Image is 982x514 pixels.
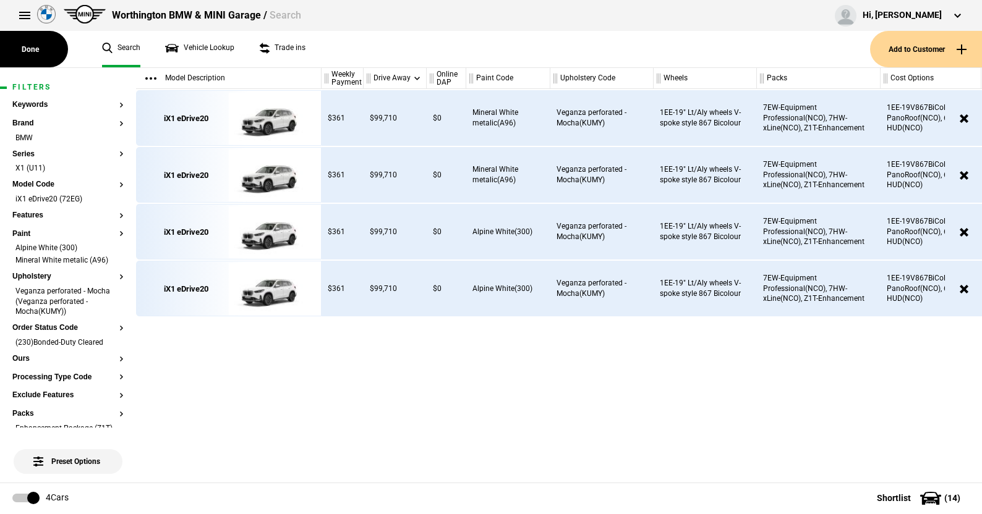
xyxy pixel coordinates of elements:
[12,373,124,382] button: Processing Type Code
[863,9,942,22] div: Hi, [PERSON_NAME]
[870,31,982,67] button: Add to Customer
[427,147,466,203] div: $0
[881,261,981,316] div: 1EE-19V867BiCol, 402-PanoRoof(NCO), 610-HUD(NCO)
[757,90,881,146] div: 7EW-Equipment Professional(NCO), 7HW-xLine(NCO), Z1T-Enhancement
[322,204,364,259] div: $361
[12,324,124,332] button: Order Status Code
[143,148,229,203] a: iX1 eDrive20
[322,68,363,89] div: Weekly Payment
[12,163,124,175] li: X1 (U11)
[46,492,69,504] div: 4 Cars
[12,194,124,206] li: iX1 eDrive20 (72EG)
[654,147,757,203] div: 1EE-19" Lt/Aly wheels V-spoke style 867 Bicolour
[881,204,981,259] div: 1EE-19V867BiCol, 402-PanoRoof(NCO), 610-HUD(NCO)
[654,68,756,89] div: Wheels
[12,119,124,128] button: Brand
[364,68,426,89] div: Drive Away
[12,133,124,145] li: BMW
[877,494,911,502] span: Shortlist
[12,391,124,400] button: Exclude Features
[164,227,208,238] div: iX1 eDrive20
[364,261,427,316] div: $99,710
[164,170,208,181] div: iX1 eDrive20
[12,150,124,159] button: Series
[466,261,550,316] div: Alpine White(300)
[550,147,654,203] div: Veganza perforated - Mocha(KUMY)
[12,286,124,319] li: Veganza perforated - Mocha (Veganza perforated - Mocha(KUMY))
[881,147,981,203] div: 1EE-19V867BiCol, 402-PanoRoof(NCO), 610-HUD(NCO)
[12,410,124,418] button: Packs
[12,101,124,119] section: Keywords
[136,68,321,89] div: Model Description
[12,423,124,436] li: Enhancement Package (Z1T)
[757,204,881,259] div: 7EW-Equipment Professional(NCO), 7HW-xLine(NCO), Z1T-Enhancement
[36,442,100,466] span: Preset Options
[229,261,315,317] img: cosySec
[364,90,427,146] div: $99,710
[12,272,124,324] section: UpholsteryVeganza perforated - Mocha (Veganza perforated - Mocha(KUMY))
[12,355,124,363] button: Ours
[364,147,427,203] div: $99,710
[12,101,124,109] button: Keywords
[12,373,124,392] section: Processing Type Code
[427,204,466,259] div: $0
[12,272,124,281] button: Upholstery
[654,90,757,146] div: 1EE-19" Lt/Aly wheels V-spoke style 867 Bicolour
[12,255,124,268] li: Mineral White metalic (A96)
[12,355,124,373] section: Ours
[229,148,315,203] img: cosySec
[654,261,757,316] div: 1EE-19" Lt/Aly wheels V-spoke style 867 Bicolour
[550,261,654,316] div: Veganza perforated - Mocha(KUMY)
[12,324,124,355] section: Order Status Code(230)Bonded-Duty Cleared
[270,9,301,21] span: Search
[427,90,466,146] div: $0
[466,90,550,146] div: Mineral White metalic(A96)
[654,204,757,259] div: 1EE-19" Lt/Aly wheels V-spoke style 867 Bicolour
[143,91,229,146] a: iX1 eDrive20
[12,180,124,189] button: Model Code
[858,482,982,513] button: Shortlist(14)
[466,147,550,203] div: Mineral White metalic(A96)
[164,284,208,295] div: iX1 eDrive20
[466,204,550,259] div: Alpine White(300)
[102,31,140,67] a: Search
[12,230,124,272] section: PaintAlpine White (300)Mineral White metalic (A96)
[143,204,229,260] a: iX1 eDrive20
[12,119,124,150] section: BrandBMW
[550,90,654,146] div: Veganza perforated - Mocha(KUMY)
[12,83,124,91] h1: Filters
[164,113,208,124] div: iX1 eDrive20
[12,410,124,440] section: PacksEnhancement Package (Z1T)
[322,147,364,203] div: $361
[757,261,881,316] div: 7EW-Equipment Professional(NCO), 7HW-xLine(NCO), Z1T-Enhancement
[229,204,315,260] img: cosySec
[12,230,124,238] button: Paint
[944,494,960,502] span: ( 14 )
[165,31,234,67] a: Vehicle Lookup
[757,68,880,89] div: Packs
[757,147,881,203] div: 7EW-Equipment Professional(NCO), 7HW-xLine(NCO), Z1T-Enhancement
[229,91,315,146] img: cosySec
[64,5,106,23] img: mini.png
[12,243,124,255] li: Alpine White (300)
[550,204,654,259] div: Veganza perforated - Mocha(KUMY)
[12,150,124,181] section: SeriesX1 (U11)
[881,90,981,146] div: 1EE-19V867BiCol, 402-PanoRoof(NCO), 610-HUD(NCO)
[12,211,124,220] button: Features
[37,5,56,23] img: bmw.png
[550,68,653,89] div: Upholstery Code
[12,180,124,211] section: Model CodeiX1 eDrive20 (72EG)
[322,90,364,146] div: $361
[427,68,466,89] div: Online DAP
[12,337,124,350] li: (230)Bonded-Duty Cleared
[466,68,550,89] div: Paint Code
[143,261,229,317] a: iX1 eDrive20
[322,261,364,316] div: $361
[427,261,466,316] div: $0
[881,68,981,89] div: Cost Options
[364,204,427,259] div: $99,710
[112,9,301,22] div: Worthington BMW & MINI Garage /
[12,391,124,410] section: Exclude Features
[259,31,305,67] a: Trade ins
[12,211,124,230] section: Features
